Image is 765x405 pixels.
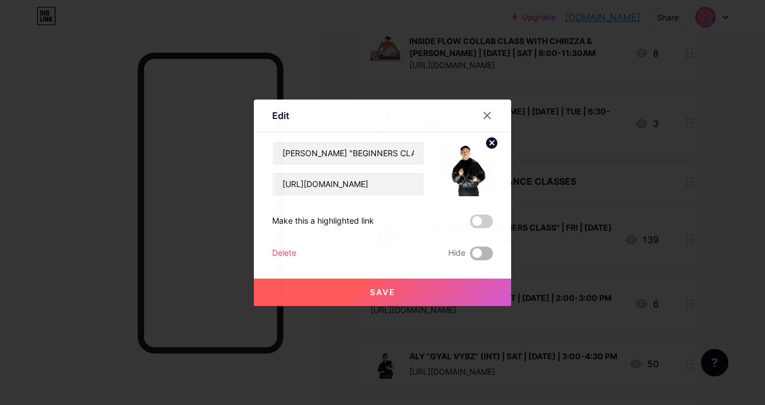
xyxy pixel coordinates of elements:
button: Save [254,279,511,306]
div: Edit [272,109,289,122]
img: link_thumbnail [438,141,493,196]
div: Make this a highlighted link [272,215,374,228]
span: Hide [448,247,465,260]
div: Delete [272,247,296,260]
input: Title [273,142,424,165]
span: Save [370,287,396,297]
input: URL [273,173,424,196]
